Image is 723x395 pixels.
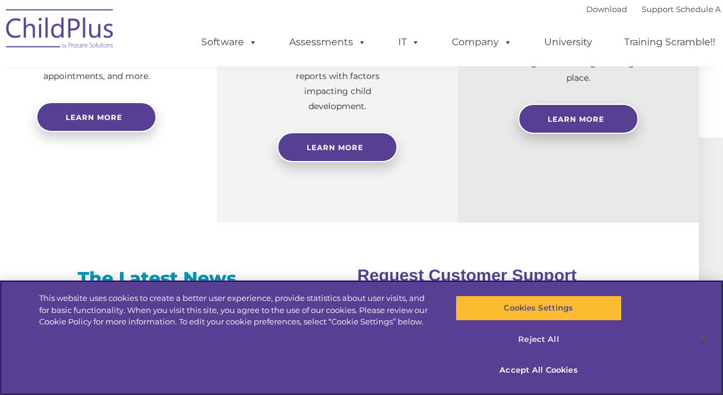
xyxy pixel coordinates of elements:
[642,4,674,14] a: Support
[189,30,269,54] a: Software
[455,295,622,321] button: Cookies Settings
[161,129,213,138] span: Phone number
[548,115,604,124] span: Learn More
[36,102,157,132] a: Learn more
[440,30,524,54] a: Company
[386,30,432,54] a: IT
[518,104,639,134] a: Learn More
[277,132,398,162] a: Learn More
[532,30,604,54] a: University
[307,143,363,152] span: Learn More
[277,30,378,54] a: Assessments
[161,80,198,89] span: Last name
[690,323,717,350] button: Close
[39,292,434,328] div: This website uses cookies to create a better user experience, provide statistics about user visit...
[455,358,622,383] button: Accept All Cookies
[586,4,627,14] a: Download
[455,327,622,352] button: Reject All
[66,113,122,122] span: Learn more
